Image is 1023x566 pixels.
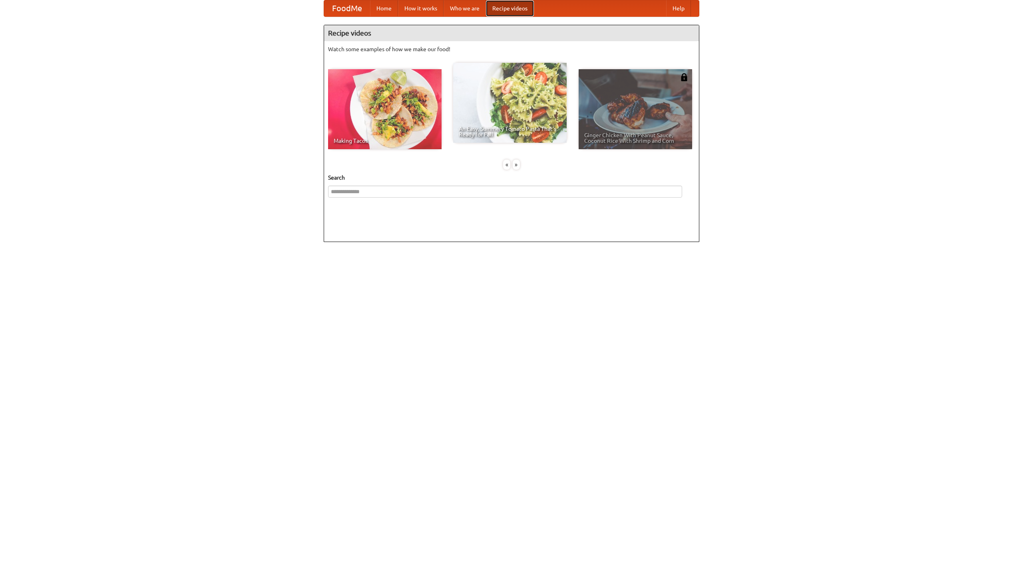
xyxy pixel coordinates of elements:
p: Watch some examples of how we make our food! [328,45,695,53]
a: Making Tacos [328,69,442,149]
a: Who we are [444,0,486,16]
div: « [503,160,510,170]
a: How it works [398,0,444,16]
a: An Easy, Summery Tomato Pasta That's Ready for Fall [453,63,567,143]
img: 483408.png [680,73,688,81]
div: » [513,160,520,170]
a: Recipe videos [486,0,534,16]
a: Home [370,0,398,16]
a: Help [666,0,691,16]
a: FoodMe [324,0,370,16]
h5: Search [328,174,695,182]
h4: Recipe videos [324,25,699,41]
span: An Easy, Summery Tomato Pasta That's Ready for Fall [459,126,561,137]
span: Making Tacos [334,138,436,144]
